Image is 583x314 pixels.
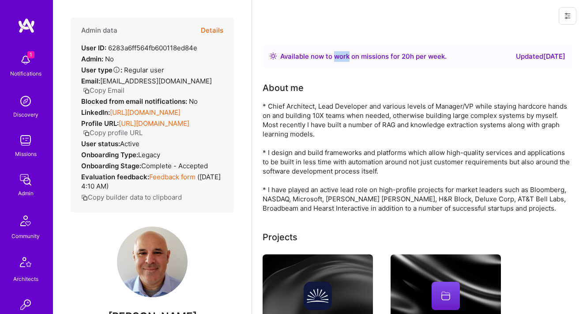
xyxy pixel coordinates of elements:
[27,51,34,58] span: 1
[81,65,164,75] div: Regular user
[83,87,90,94] i: icon Copy
[15,149,37,159] div: Missions
[18,189,34,198] div: Admin
[516,51,565,62] div: Updated [DATE]
[263,81,304,95] div: About me
[263,231,297,244] div: Projects
[81,119,119,128] strong: Profile URL:
[81,162,141,170] strong: Onboarding Stage:
[280,51,447,62] div: Available now to work on missions for h per week .
[18,18,35,34] img: logo
[81,26,117,34] h4: Admin data
[81,140,120,148] strong: User status:
[81,77,100,85] strong: Email:
[17,92,34,110] img: discovery
[81,55,103,63] strong: Admin:
[270,53,277,60] img: Availability
[149,173,196,181] a: Feedback form
[11,231,40,241] div: Community
[17,171,34,189] img: admin teamwork
[15,210,36,231] img: Community
[10,69,41,78] div: Notifications
[81,108,110,117] strong: LinkedIn:
[13,110,38,119] div: Discovery
[81,151,138,159] strong: Onboarding Type:
[100,77,212,85] span: [EMAIL_ADDRESS][DOMAIN_NAME]
[113,66,120,74] i: Help
[119,119,189,128] a: [URL][DOMAIN_NAME]
[263,102,572,213] div: * Chief Architect, Lead Developer and various levels of Manager/VP while staying hardcore hands o...
[81,172,223,191] div: ( [DATE] 4:10 AM )
[110,108,181,117] a: [URL][DOMAIN_NAME]
[13,274,38,284] div: Architects
[17,132,34,149] img: teamwork
[304,282,332,310] img: Company logo
[17,51,34,69] img: bell
[81,97,198,106] div: No
[83,128,143,137] button: Copy profile URL
[138,151,160,159] span: legacy
[117,227,188,297] img: User Avatar
[81,173,149,181] strong: Evaluation feedback:
[120,140,139,148] span: Active
[81,193,182,202] button: Copy builder data to clipboard
[81,194,88,201] i: icon Copy
[81,43,197,53] div: 6283a6ff564fb600118ed84e
[83,86,124,95] button: Copy Email
[81,44,106,52] strong: User ID:
[402,52,410,61] span: 20
[81,66,122,74] strong: User type :
[141,162,208,170] span: Complete - Accepted
[81,54,114,64] div: No
[17,296,34,314] img: Invite
[15,253,36,274] img: Architects
[83,130,90,136] i: icon Copy
[81,97,189,106] strong: Blocked from email notifications:
[201,18,223,43] button: Details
